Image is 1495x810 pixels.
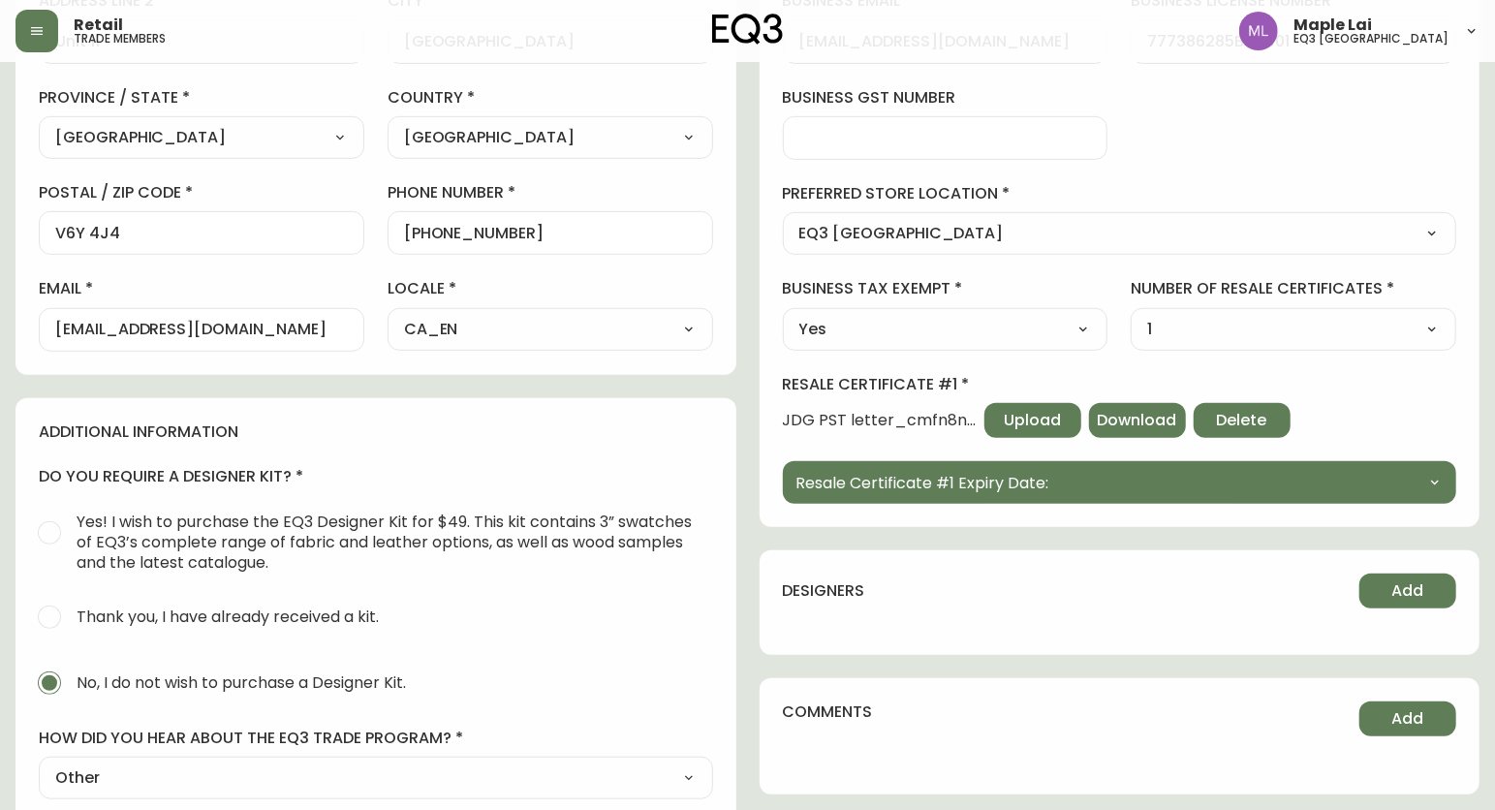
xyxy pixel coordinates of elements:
[783,701,873,723] h4: comments
[39,182,364,203] label: postal / zip code
[388,278,713,299] label: locale
[1004,410,1061,431] span: Upload
[1392,708,1424,730] span: Add
[783,412,977,429] span: JDG PST letter_cmfn8ntum457v0142vekydbfv.pdf
[1293,33,1448,45] h5: eq3 [GEOGRAPHIC_DATA]
[783,183,1457,204] label: preferred store location
[1359,574,1456,608] button: Add
[39,728,713,749] label: how did you hear about the eq3 trade program?
[1131,278,1456,299] label: number of resale certificates
[1089,403,1186,438] button: Download
[77,512,698,573] span: Yes! I wish to purchase the EQ3 Designer Kit for $49. This kit contains 3” swatches of EQ3’s comp...
[77,607,379,627] span: Thank you, I have already received a kit.
[984,403,1081,438] button: Upload
[783,87,1108,109] label: business gst number
[39,421,713,443] h4: additional information
[1217,410,1267,431] span: Delete
[39,466,713,487] h4: do you require a designer kit?
[74,17,123,33] span: Retail
[1098,410,1177,431] span: Download
[783,374,1291,395] h4: Resale Certificate # 1
[1239,12,1278,50] img: 61e28cffcf8cc9f4e300d877dd684943
[39,87,364,109] label: province / state
[783,278,1108,299] label: business tax exempt
[388,87,713,109] label: country
[1392,580,1424,602] span: Add
[783,461,1457,504] button: Resale Certificate #1 Expiry Date:
[796,471,1049,495] span: Resale Certificate #1 Expiry Date:
[74,33,166,45] h5: trade members
[1293,17,1372,33] span: Maple Lai
[1359,701,1456,736] button: Add
[783,580,865,602] h4: designers
[388,182,713,203] label: phone number
[77,672,406,693] span: No, I do not wish to purchase a Designer Kit.
[39,278,364,299] label: email
[712,14,784,45] img: logo
[1194,403,1291,438] button: Delete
